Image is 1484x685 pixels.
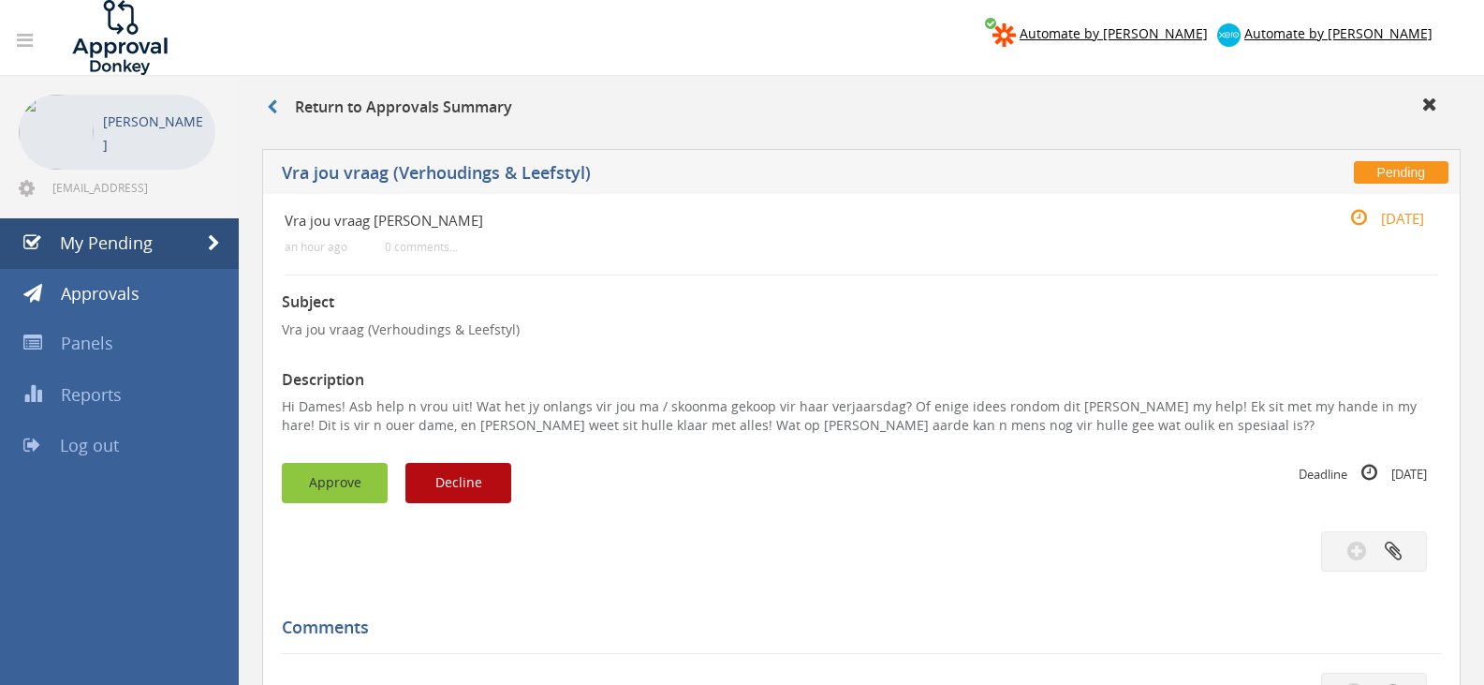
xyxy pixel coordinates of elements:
span: Pending [1354,161,1448,184]
small: [DATE] [1330,208,1424,229]
span: Panels [61,332,113,354]
p: [PERSON_NAME] [103,110,206,156]
h5: Comments [282,618,1427,637]
span: Log out [60,434,119,456]
span: My Pending [60,231,153,254]
span: Reports [61,383,122,406]
span: [EMAIL_ADDRESS][DOMAIN_NAME] [52,180,212,195]
span: Automate by [PERSON_NAME] [1244,24,1433,42]
h5: Vra jou vraag (Verhoudings & Leefstyl) [282,164,1096,187]
small: an hour ago [285,240,347,254]
h3: Description [282,372,1441,389]
img: xero-logo.png [1217,23,1241,47]
span: Approvals [61,282,140,305]
img: zapier-logomark.png [992,23,1016,47]
small: Deadline [DATE] [1299,463,1427,484]
button: Decline [405,463,511,503]
p: Vra jou vraag (Verhoudings & Leefstyl) [282,320,1441,339]
button: Approve [282,463,388,503]
h4: Vra jou vraag [PERSON_NAME] [285,213,1246,229]
h3: Return to Approvals Summary [267,99,512,116]
span: Automate by [PERSON_NAME] [1020,24,1208,42]
h3: Subject [282,294,1441,311]
small: 0 comments... [385,240,458,254]
p: Hi Dames! Asb help n vrou uit! Wat het jy onlangs vir jou ma / skoonma gekoop vir haar verjaarsda... [282,397,1441,435]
